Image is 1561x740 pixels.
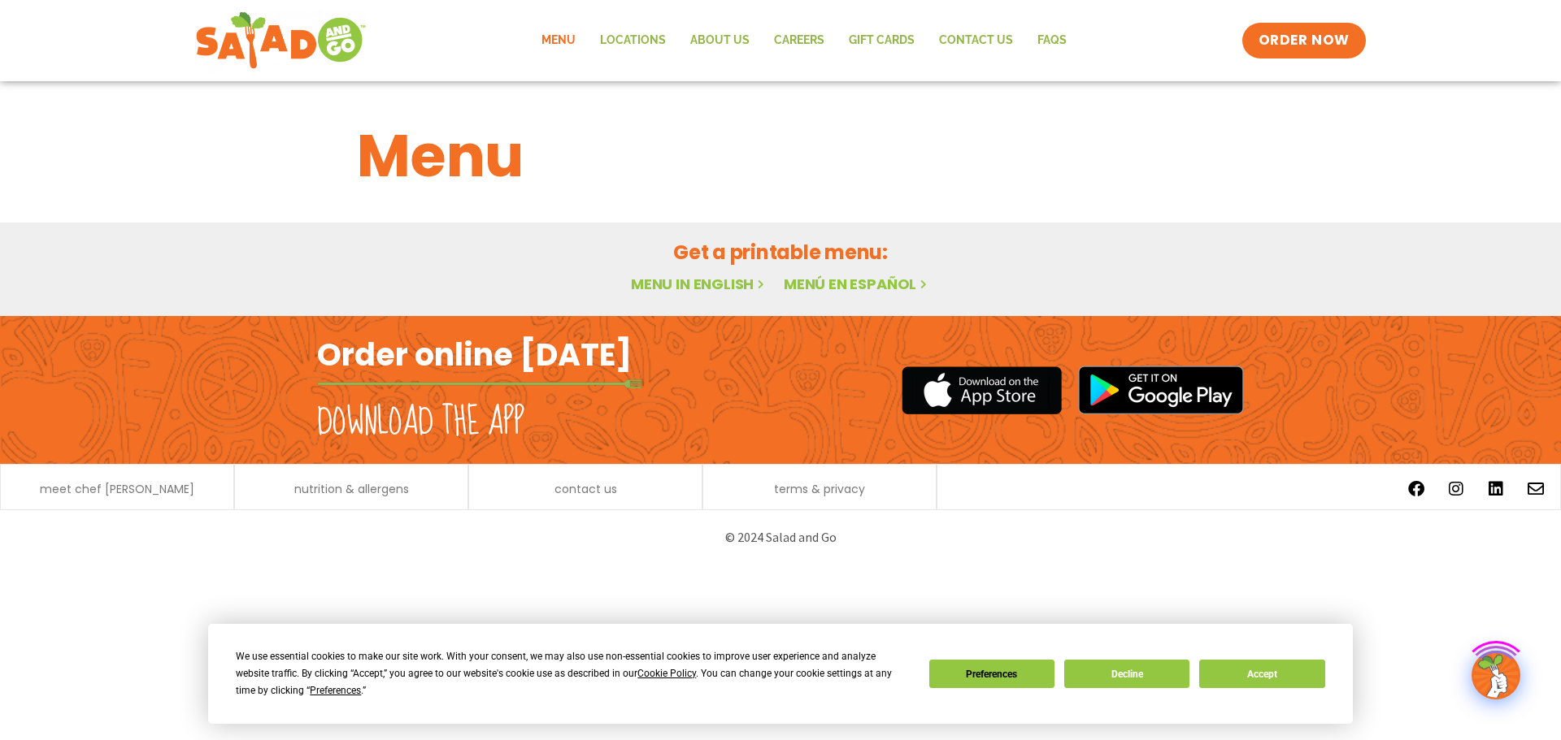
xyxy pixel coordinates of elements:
[317,379,642,388] img: fork
[1078,366,1244,414] img: google_play
[195,8,367,73] img: new-SAG-logo-768×292
[40,483,194,495] a: meet chef [PERSON_NAME]
[294,483,409,495] a: nutrition & allergens
[588,22,678,59] a: Locations
[902,364,1062,417] img: appstore
[1025,22,1079,59] a: FAQs
[554,483,617,495] a: contact us
[1199,660,1324,688] button: Accept
[208,624,1353,724] div: Cookie Consent Prompt
[929,660,1054,688] button: Preferences
[310,685,361,696] span: Preferences
[325,526,1236,548] p: © 2024 Salad and Go
[762,22,837,59] a: Careers
[1064,660,1189,688] button: Decline
[631,274,767,294] a: Menu in English
[357,238,1204,266] h2: Get a printable menu:
[678,22,762,59] a: About Us
[927,22,1025,59] a: Contact Us
[1242,23,1366,58] a: ORDER NOW
[529,22,1079,59] nav: Menu
[317,335,632,374] h2: Order online [DATE]
[357,112,1204,200] h1: Menu
[236,648,909,699] div: We use essential cookies to make our site work. With your consent, we may also use non-essential ...
[774,483,865,495] a: terms & privacy
[784,274,930,294] a: Menú en español
[317,400,524,445] h2: Download the app
[837,22,927,59] a: GIFT CARDS
[637,668,696,679] span: Cookie Policy
[529,22,588,59] a: Menu
[1259,31,1350,50] span: ORDER NOW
